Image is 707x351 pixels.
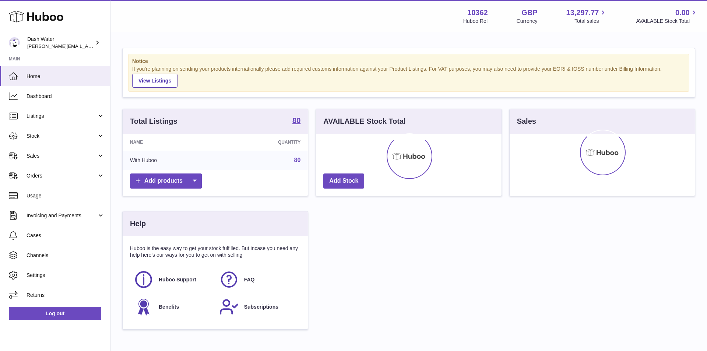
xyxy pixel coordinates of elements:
[517,18,538,25] div: Currency
[27,272,105,279] span: Settings
[566,8,599,18] span: 13,297.77
[27,73,105,80] span: Home
[219,297,297,317] a: Subscriptions
[323,116,405,126] h3: AVAILABLE Stock Total
[159,276,196,283] span: Huboo Support
[132,66,685,88] div: If you're planning on sending your products internationally please add required customs informati...
[159,303,179,310] span: Benefits
[27,93,105,100] span: Dashboard
[130,219,146,229] h3: Help
[219,270,297,289] a: FAQ
[123,151,221,170] td: With Huboo
[27,36,94,50] div: Dash Water
[467,8,488,18] strong: 10362
[27,113,97,120] span: Listings
[521,8,537,18] strong: GBP
[636,18,698,25] span: AVAILABLE Stock Total
[323,173,364,189] a: Add Stock
[130,245,300,259] p: Huboo is the easy way to get your stock fulfilled. But incase you need any help here's our ways f...
[294,157,301,163] a: 80
[27,172,97,179] span: Orders
[9,37,20,48] img: sophie@dash-water.com
[123,134,221,151] th: Name
[27,152,97,159] span: Sales
[574,18,607,25] span: Total sales
[463,18,488,25] div: Huboo Ref
[130,173,202,189] a: Add products
[27,212,97,219] span: Invoicing and Payments
[27,292,105,299] span: Returns
[566,8,607,25] a: 13,297.77 Total sales
[134,270,212,289] a: Huboo Support
[132,74,177,88] a: View Listings
[675,8,690,18] span: 0.00
[636,8,698,25] a: 0.00 AVAILABLE Stock Total
[221,134,308,151] th: Quantity
[292,117,300,124] strong: 80
[244,276,255,283] span: FAQ
[27,192,105,199] span: Usage
[27,252,105,259] span: Channels
[292,117,300,126] a: 80
[134,297,212,317] a: Benefits
[132,58,685,65] strong: Notice
[130,116,177,126] h3: Total Listings
[27,232,105,239] span: Cases
[517,116,536,126] h3: Sales
[27,133,97,140] span: Stock
[9,307,101,320] a: Log out
[27,43,148,49] span: [PERSON_NAME][EMAIL_ADDRESS][DOMAIN_NAME]
[244,303,278,310] span: Subscriptions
